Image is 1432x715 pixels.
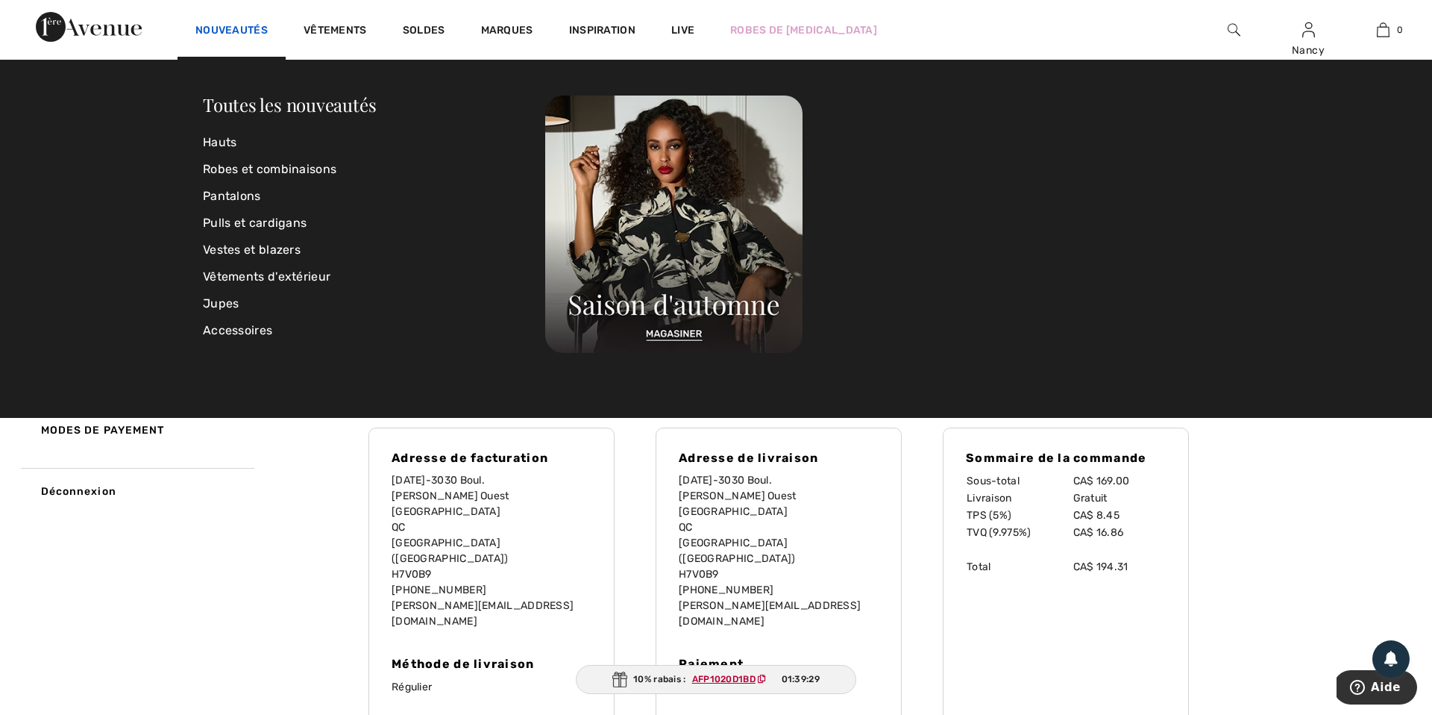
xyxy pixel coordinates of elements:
[203,237,545,263] a: Vestes et blazers
[966,490,1073,507] td: Livraison
[1397,23,1403,37] span: 0
[304,24,367,40] a: Vêtements
[1228,21,1240,39] img: recherche
[569,24,635,40] span: Inspiration
[392,679,591,695] p: Régulier
[403,24,445,40] a: Soldes
[692,674,756,684] ins: AFP1020D1BD
[1302,22,1315,37] a: Se connecter
[392,657,591,671] h4: Méthode de livraison
[203,263,545,290] a: Vêtements d'extérieur
[545,96,803,353] img: 250825112755_e80b8af1c0156.jpg
[679,451,879,465] h4: Adresse de livraison
[966,472,1073,490] td: Sous-total
[1337,670,1417,708] iframe: Ouvre un widget dans lequel vous pouvez trouver plus d’informations
[481,24,533,40] a: Marques
[1346,21,1419,39] a: 0
[203,156,545,183] a: Robes et combinaisons
[19,408,254,453] a: Modes de payement
[203,129,545,156] a: Hauts
[1377,21,1389,39] img: Mon panier
[730,22,877,38] a: Robes de [MEDICAL_DATA]
[612,672,627,687] img: Gift.svg
[19,468,254,514] a: Déconnexion
[195,24,268,40] a: Nouveautés
[782,672,820,686] span: 01:39:29
[679,472,879,629] p: [DATE]-3030 Boul. [PERSON_NAME] Ouest [GEOGRAPHIC_DATA] QC [GEOGRAPHIC_DATA] ([GEOGRAPHIC_DATA]) ...
[392,472,591,629] p: [DATE]-3030 Boul. [PERSON_NAME] Ouest [GEOGRAPHIC_DATA] QC [GEOGRAPHIC_DATA] ([GEOGRAPHIC_DATA]) ...
[1073,524,1166,541] td: CA$ 16.86
[1073,490,1166,507] td: Gratuit
[203,183,545,210] a: Pantalons
[1073,472,1166,490] td: CA$ 169.00
[679,657,879,671] h4: Paiement
[966,524,1073,541] td: TVQ (9.975%)
[1073,558,1166,575] td: CA$ 194.31
[203,290,545,317] a: Jupes
[576,665,856,694] div: 10% rabais :
[966,558,1073,575] td: Total
[966,507,1073,524] td: TPS (5%)
[1302,21,1315,39] img: Mes infos
[392,451,591,465] h4: Adresse de facturation
[671,22,694,38] a: Live
[36,12,142,42] img: 1ère Avenue
[966,451,1166,465] h4: Sommaire de la commande
[203,93,376,116] a: Toutes les nouveautés
[1272,43,1345,58] div: Nancy
[1073,507,1166,524] td: CA$ 8.45
[203,210,545,237] a: Pulls et cardigans
[203,317,545,344] a: Accessoires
